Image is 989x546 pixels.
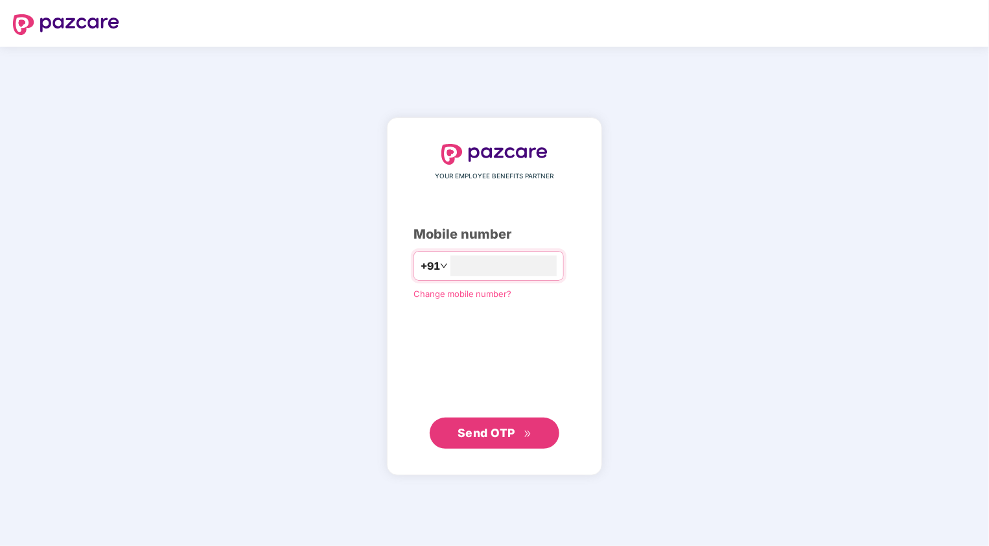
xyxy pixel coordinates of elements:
[421,258,440,274] span: +91
[413,224,576,244] div: Mobile number
[430,418,559,449] button: Send OTPdouble-right
[441,144,548,165] img: logo
[13,14,119,35] img: logo
[413,289,511,299] a: Change mobile number?
[458,426,515,440] span: Send OTP
[436,171,554,182] span: YOUR EMPLOYEE BENEFITS PARTNER
[440,262,448,270] span: down
[524,430,532,438] span: double-right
